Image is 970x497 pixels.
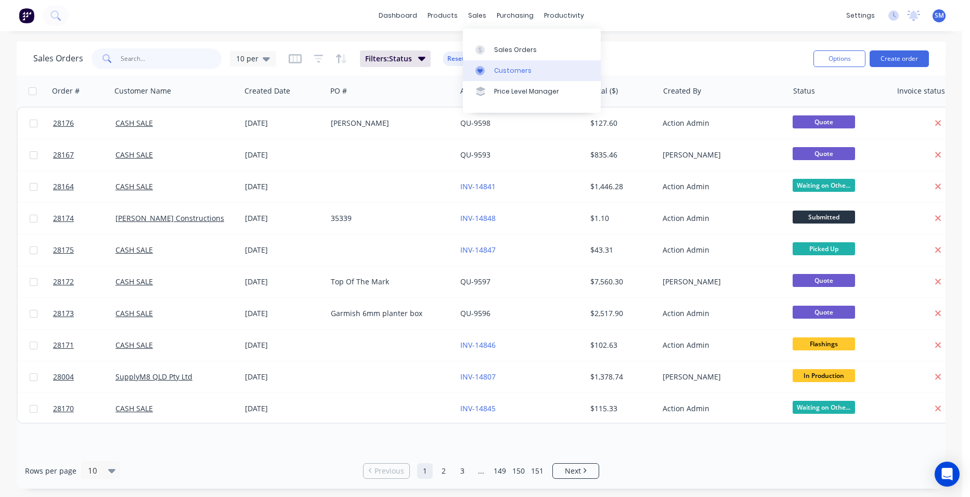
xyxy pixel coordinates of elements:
[455,463,470,479] a: Page 3
[813,50,865,67] button: Options
[663,213,778,224] div: Action Admin
[331,118,446,128] div: [PERSON_NAME]
[663,181,778,192] div: Action Admin
[460,372,496,382] a: INV-14807
[53,203,115,234] a: 28174
[590,308,651,319] div: $2,517.90
[53,277,74,287] span: 28172
[53,150,74,160] span: 28167
[793,211,855,224] span: Submitted
[115,181,153,191] a: CASH SALE
[793,337,855,350] span: Flashings
[463,39,601,60] a: Sales Orders
[494,66,532,75] div: Customers
[590,277,651,287] div: $7,560.30
[236,53,258,64] span: 10 per
[115,245,153,255] a: CASH SALE
[436,463,451,479] a: Page 2
[793,242,855,255] span: Picked Up
[870,50,929,67] button: Create order
[793,147,855,160] span: Quote
[365,54,412,64] span: Filters: Status
[460,86,529,96] div: Accounting Order #
[53,403,74,414] span: 28170
[245,277,322,287] div: [DATE]
[331,213,446,224] div: 35339
[460,245,496,255] a: INV-14847
[565,466,581,476] span: Next
[793,86,815,96] div: Status
[53,298,115,329] a: 28173
[114,86,171,96] div: Customer Name
[422,8,463,23] div: products
[417,463,433,479] a: Page 1 is your current page
[115,118,153,128] a: CASH SALE
[793,115,855,128] span: Quote
[590,245,651,255] div: $43.31
[460,308,490,318] a: QU-9596
[793,369,855,382] span: In Production
[663,308,778,319] div: Action Admin
[590,181,651,192] div: $1,446.28
[793,274,855,287] span: Quote
[663,277,778,287] div: [PERSON_NAME]
[53,234,115,266] a: 28175
[460,213,496,223] a: INV-14848
[663,86,701,96] div: Created By
[245,181,322,192] div: [DATE]
[245,213,322,224] div: [DATE]
[663,372,778,382] div: [PERSON_NAME]
[529,463,545,479] a: Page 151
[53,139,115,171] a: 28167
[53,361,115,393] a: 28004
[663,340,778,350] div: Action Admin
[245,150,322,160] div: [DATE]
[590,86,618,96] div: Total ($)
[52,86,80,96] div: Order #
[663,245,778,255] div: Action Admin
[245,403,322,414] div: [DATE]
[115,403,153,413] a: CASH SALE
[897,86,945,96] div: Invoice status
[115,277,153,286] a: CASH SALE
[53,181,74,192] span: 28164
[935,462,960,487] div: Open Intercom Messenger
[115,213,224,223] a: [PERSON_NAME] Constructions
[841,8,880,23] div: settings
[935,11,944,20] span: SM
[53,213,74,224] span: 28174
[53,171,115,202] a: 28164
[590,150,651,160] div: $835.46
[463,60,601,81] a: Customers
[359,463,603,479] ul: Pagination
[245,118,322,128] div: [DATE]
[33,54,83,63] h1: Sales Orders
[360,50,431,67] button: Filters:Status
[53,266,115,297] a: 28172
[663,118,778,128] div: Action Admin
[121,48,222,69] input: Search...
[663,403,778,414] div: Action Admin
[590,372,651,382] div: $1,378.74
[590,340,651,350] div: $102.63
[473,463,489,479] a: Jump forward
[53,108,115,139] a: 28176
[460,118,490,128] a: QU-9598
[53,372,74,382] span: 28004
[463,8,492,23] div: sales
[463,81,601,102] a: Price Level Manager
[460,277,490,286] a: QU-9597
[494,45,537,55] div: Sales Orders
[539,8,589,23] div: productivity
[244,86,290,96] div: Created Date
[330,86,347,96] div: PO #
[364,466,409,476] a: Previous page
[245,245,322,255] div: [DATE]
[793,401,855,414] span: Waiting on Othe...
[494,87,559,96] div: Price Level Manager
[663,150,778,160] div: [PERSON_NAME]
[793,179,855,192] span: Waiting on Othe...
[25,466,76,476] span: Rows per page
[53,245,74,255] span: 28175
[553,466,599,476] a: Next page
